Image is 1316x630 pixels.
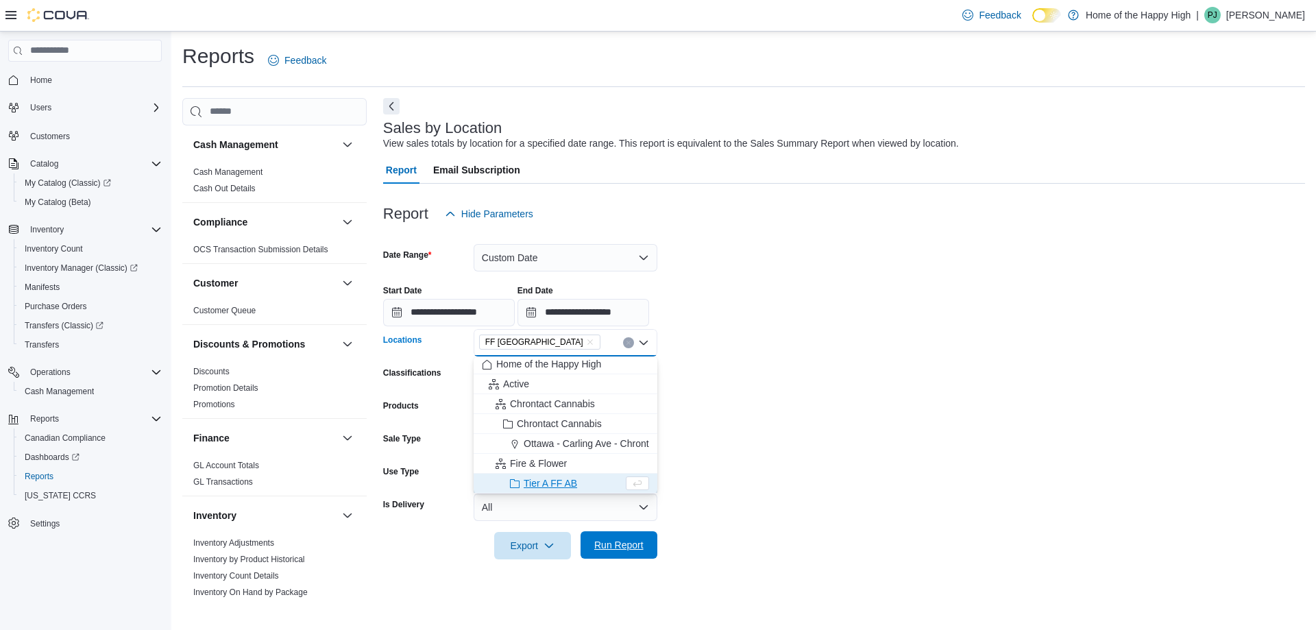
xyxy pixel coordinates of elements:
[19,383,162,400] span: Cash Management
[524,476,577,490] span: Tier A FF AB
[25,339,59,350] span: Transfers
[19,449,85,465] a: Dashboards
[193,509,337,522] button: Inventory
[383,299,515,326] input: Press the down key to open a popover containing a calendar.
[193,383,258,393] span: Promotion Details
[339,136,356,153] button: Cash Management
[25,221,162,238] span: Inventory
[193,167,263,177] a: Cash Management
[193,215,247,229] h3: Compliance
[25,282,60,293] span: Manifests
[474,434,657,454] button: Ottawa - Carling Ave - Chrontact Cannabis
[14,297,167,316] button: Purchase Orders
[30,413,59,424] span: Reports
[494,532,571,559] button: Export
[383,206,428,222] h3: Report
[638,337,649,348] button: Close list of options
[25,516,65,532] a: Settings
[193,509,236,522] h3: Inventory
[193,554,305,565] span: Inventory by Product Historical
[25,364,76,380] button: Operations
[14,467,167,486] button: Reports
[1196,7,1199,23] p: |
[193,366,230,377] span: Discounts
[193,431,230,445] h3: Finance
[586,338,594,346] button: Remove FF Alberta from selection in this group
[25,490,96,501] span: [US_STATE] CCRS
[30,131,70,142] span: Customers
[25,364,162,380] span: Operations
[193,183,256,194] span: Cash Out Details
[30,75,52,86] span: Home
[479,335,600,350] span: FF Alberta
[979,8,1021,22] span: Feedback
[19,260,162,276] span: Inventory Manager (Classic)
[182,241,367,263] div: Compliance
[524,437,705,450] span: Ottawa - Carling Ave - Chrontact Cannabis
[193,383,258,393] a: Promotion Details
[14,278,167,297] button: Manifests
[193,461,259,470] a: GL Account Totals
[957,1,1026,29] a: Feedback
[193,138,337,152] button: Cash Management
[193,587,308,598] span: Inventory On Hand by Package
[1208,7,1217,23] span: PJ
[193,477,253,487] a: GL Transactions
[581,531,657,559] button: Run Report
[1204,7,1221,23] div: Parker Jones-Maclean
[339,275,356,291] button: Customer
[25,72,58,88] a: Home
[19,175,162,191] span: My Catalog (Classic)
[19,468,59,485] a: Reports
[3,154,167,173] button: Catalog
[19,241,162,257] span: Inventory Count
[193,305,256,316] span: Customer Queue
[474,374,657,394] button: Active
[263,47,332,74] a: Feedback
[25,127,162,144] span: Customers
[474,244,657,271] button: Custom Date
[193,400,235,409] a: Promotions
[503,377,529,391] span: Active
[339,214,356,230] button: Compliance
[8,64,162,569] nav: Complex example
[25,411,162,427] span: Reports
[182,164,367,202] div: Cash Management
[3,70,167,90] button: Home
[193,276,337,290] button: Customer
[383,466,419,477] label: Use Type
[25,263,138,274] span: Inventory Manager (Classic)
[1086,7,1191,23] p: Home of the Happy High
[383,433,421,444] label: Sale Type
[474,394,657,414] button: Chrontact Cannabis
[383,367,441,378] label: Classifications
[193,538,274,548] a: Inventory Adjustments
[193,306,256,315] a: Customer Queue
[193,276,238,290] h3: Customer
[19,194,97,210] a: My Catalog (Beta)
[182,302,367,324] div: Customer
[25,221,69,238] button: Inventory
[193,476,253,487] span: GL Transactions
[3,98,167,117] button: Users
[193,215,337,229] button: Compliance
[25,320,103,331] span: Transfers (Classic)
[25,433,106,444] span: Canadian Compliance
[383,499,424,510] label: Is Delivery
[339,430,356,446] button: Finance
[383,285,422,296] label: Start Date
[25,156,162,172] span: Catalog
[474,474,657,494] button: Tier A FF AB
[383,120,502,136] h3: Sales by Location
[19,468,162,485] span: Reports
[25,471,53,482] span: Reports
[25,411,64,427] button: Reports
[19,487,101,504] a: [US_STATE] CCRS
[182,457,367,496] div: Finance
[3,220,167,239] button: Inventory
[30,102,51,113] span: Users
[19,487,162,504] span: Washington CCRS
[193,431,337,445] button: Finance
[193,245,328,254] a: OCS Transaction Submission Details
